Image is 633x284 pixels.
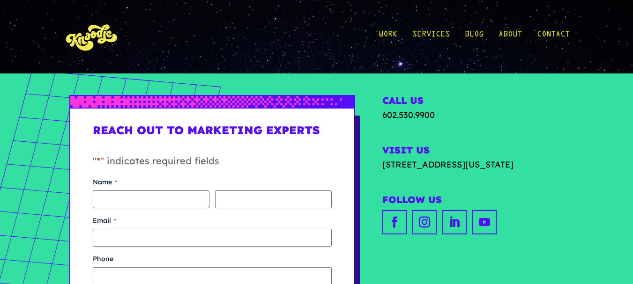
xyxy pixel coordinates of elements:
[70,96,354,108] img: px-grad-blue-short.svg
[412,210,437,234] a: instagram
[382,194,564,208] h2: Follow Us
[382,109,435,120] a: 602.530.9900
[382,210,407,234] a: facebook
[382,145,564,158] h2: Visit Us
[465,15,484,58] a: Blog
[442,210,467,234] a: linkedin
[93,177,117,187] legend: Name
[537,15,570,58] a: Contact
[382,95,564,109] h2: Call Us
[499,15,522,58] a: About
[64,15,120,58] img: KnoLogo(yellow)
[93,216,332,225] label: Email
[93,254,332,263] label: Phone
[472,210,497,234] a: youtube
[412,15,450,58] a: Services
[93,124,332,145] h1: Reach Out to Marketing Experts
[382,158,564,171] a: [STREET_ADDRESS][US_STATE]
[379,15,397,58] a: Work
[93,154,332,177] p: " " indicates required fields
